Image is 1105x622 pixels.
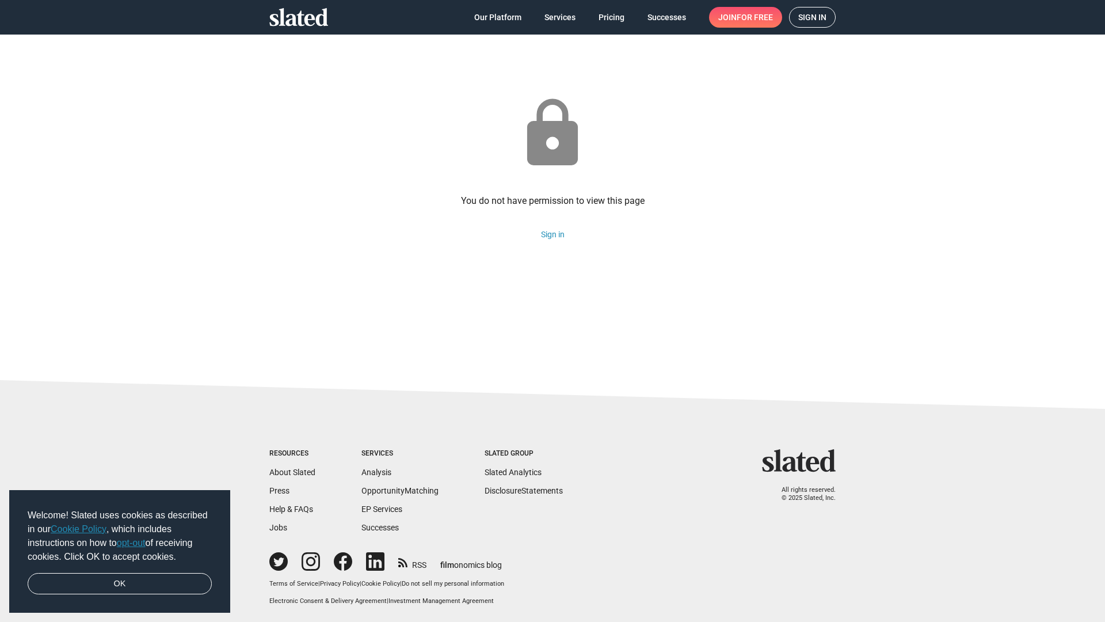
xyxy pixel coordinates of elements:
[709,7,782,28] a: Joinfor free
[360,580,361,587] span: |
[361,468,391,477] a: Analysis
[51,524,106,534] a: Cookie Policy
[465,7,531,28] a: Our Platform
[440,551,502,571] a: filmonomics blog
[28,573,212,595] a: dismiss cookie message
[402,580,504,589] button: Do not sell my personal information
[589,7,634,28] a: Pricing
[269,449,315,458] div: Resources
[541,230,565,239] a: Sign in
[361,580,400,587] a: Cookie Policy
[474,7,521,28] span: Our Platform
[361,449,439,458] div: Services
[461,195,645,207] div: You do not have permission to view this page
[269,505,313,514] a: Help & FAQs
[269,486,289,495] a: Press
[535,7,585,28] a: Services
[117,538,146,548] a: opt-out
[400,580,402,587] span: |
[361,486,439,495] a: OpportunityMatching
[599,7,624,28] span: Pricing
[9,490,230,613] div: cookieconsent
[361,523,399,532] a: Successes
[387,597,388,605] span: |
[440,560,454,570] span: film
[769,486,836,503] p: All rights reserved. © 2025 Slated, Inc.
[789,7,836,28] a: Sign in
[718,7,773,28] span: Join
[638,7,695,28] a: Successes
[269,468,315,477] a: About Slated
[544,7,576,28] span: Services
[398,553,426,571] a: RSS
[269,523,287,532] a: Jobs
[318,580,320,587] span: |
[269,580,318,587] a: Terms of Service
[361,505,402,514] a: EP Services
[28,509,212,564] span: Welcome! Slated uses cookies as described in our , which includes instructions on how to of recei...
[485,486,563,495] a: DisclosureStatements
[737,7,773,28] span: for free
[515,96,590,172] mat-icon: lock
[269,597,387,605] a: Electronic Consent & Delivery Agreement
[647,7,686,28] span: Successes
[485,449,563,458] div: Slated Group
[798,7,826,27] span: Sign in
[388,597,494,605] a: Investment Management Agreement
[320,580,360,587] a: Privacy Policy
[485,468,542,477] a: Slated Analytics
